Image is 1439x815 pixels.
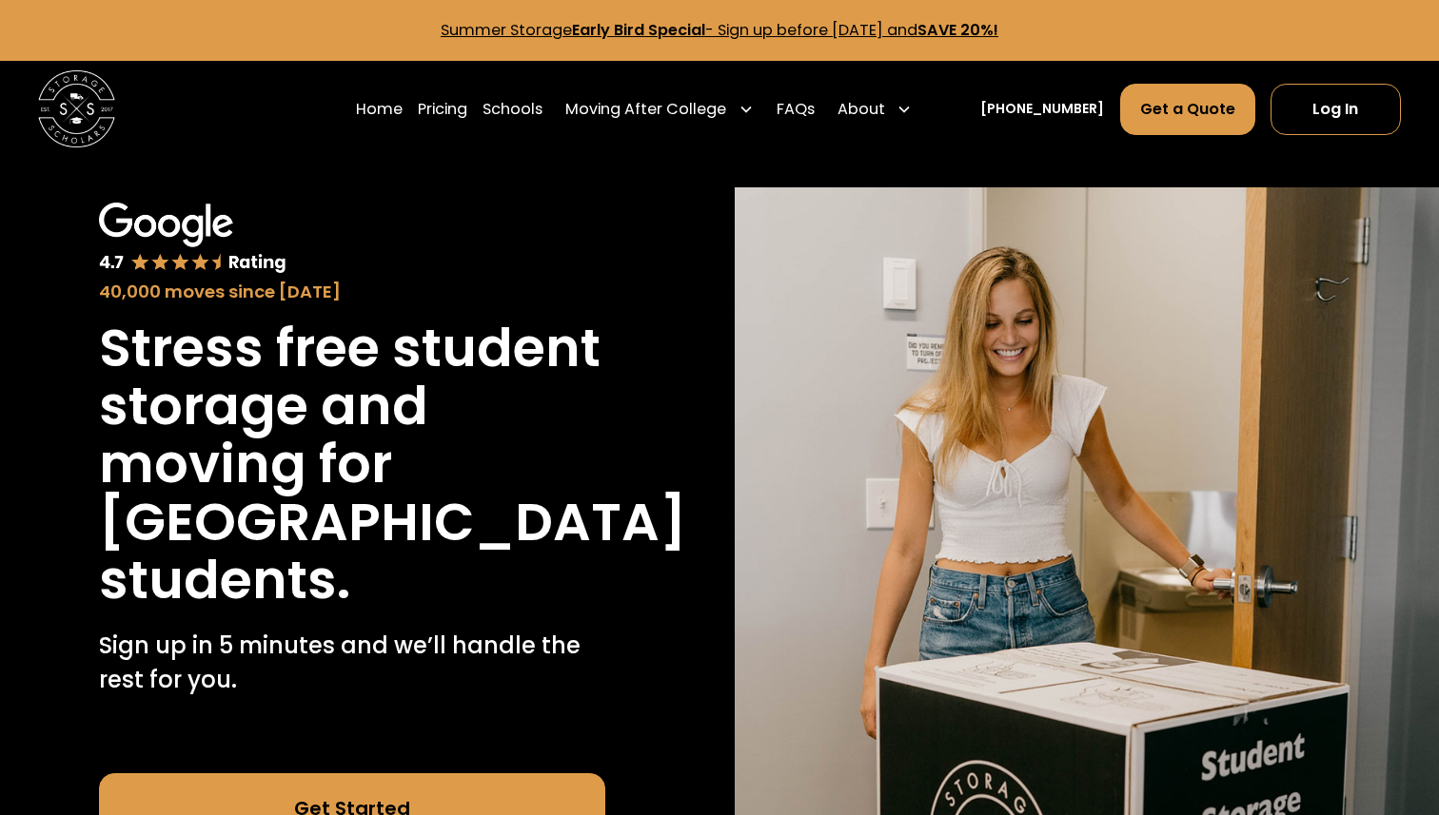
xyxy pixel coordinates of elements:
[99,552,350,610] h1: students.
[777,83,815,136] a: FAQs
[558,83,760,136] div: Moving After College
[483,83,542,136] a: Schools
[99,320,606,494] h1: Stress free student storage and moving for
[99,494,686,552] h1: [GEOGRAPHIC_DATA]
[38,70,115,147] img: Storage Scholars main logo
[99,203,286,274] img: Google 4.7 star rating
[99,279,606,304] div: 40,000 moves since [DATE]
[1120,84,1255,135] a: Get a Quote
[980,99,1104,119] a: [PHONE_NUMBER]
[418,83,467,136] a: Pricing
[572,19,705,41] strong: Early Bird Special
[565,98,726,121] div: Moving After College
[830,83,919,136] div: About
[838,98,885,121] div: About
[99,629,606,697] p: Sign up in 5 minutes and we’ll handle the rest for you.
[356,83,403,136] a: Home
[917,19,998,41] strong: SAVE 20%!
[1271,84,1401,135] a: Log In
[441,19,998,41] a: Summer StorageEarly Bird Special- Sign up before [DATE] andSAVE 20%!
